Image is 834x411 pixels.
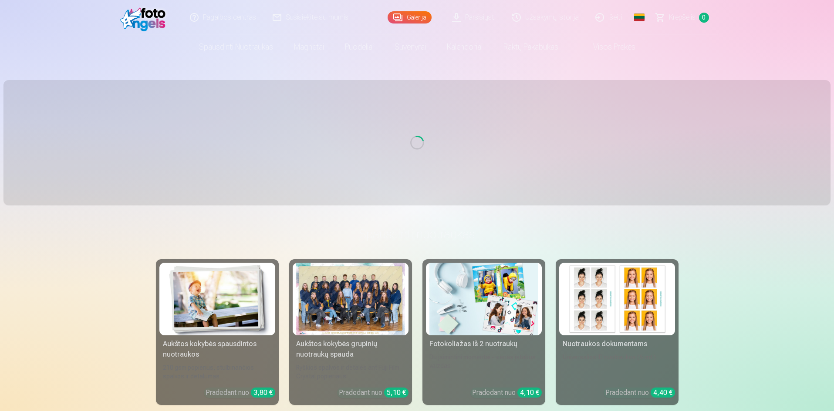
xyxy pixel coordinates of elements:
a: Suvenyrai [384,35,436,59]
img: Nuotraukos dokumentams [563,263,672,335]
div: Universalios ID nuotraukos (6 vnt.) [559,353,675,381]
div: Pradedant nuo [605,388,675,398]
div: Ryškios spalvos ir detalės ant Fuji Film Crystal popieriaus [293,363,409,381]
a: Fotokoliažas iš 2 nuotraukųFotokoliažas iš 2 nuotraukųDu įsimintini momentai - vienas įstabus vai... [422,259,545,405]
div: Fotokoliažas iš 2 nuotraukų [426,339,542,349]
span: 0 [699,13,709,23]
a: Aukštos kokybės spausdintos nuotraukos Aukštos kokybės spausdintos nuotraukos210 gsm popierius, s... [156,259,279,405]
img: Fotokoliažas iš 2 nuotraukų [429,263,538,335]
div: Pradedant nuo [339,388,409,398]
a: Nuotraukos dokumentamsNuotraukos dokumentamsUniversalios ID nuotraukos (6 vnt.)Pradedant nuo 4,40 € [556,259,679,405]
div: Pradedant nuo [472,388,542,398]
div: 4,10 € [517,388,542,398]
img: /fa2 [120,3,170,31]
a: Galerija [388,11,432,23]
a: Aukštos kokybės grupinių nuotraukų spaudaRyškios spalvos ir detalės ant Fuji Film Crystal popieri... [289,259,412,405]
a: Visos prekės [569,35,646,59]
div: Du įsimintini momentai - vienas įstabus vaizdas [426,353,542,381]
a: Magnetai [284,35,334,59]
div: Aukštos kokybės grupinių nuotraukų spauda [293,339,409,360]
div: 5,10 € [384,388,409,398]
img: Aukštos kokybės spausdintos nuotraukos [163,263,272,335]
div: Pradedant nuo [206,388,275,398]
div: 3,80 € [251,388,275,398]
div: 210 gsm popierius, stulbinančios spalvos ir detalumas [159,363,275,381]
div: Aukštos kokybės spausdintos nuotraukos [159,339,275,360]
a: Raktų pakabukas [493,35,569,59]
div: 4,40 € [651,388,675,398]
a: Spausdinti nuotraukas [189,35,284,59]
a: Kalendoriai [436,35,493,59]
div: Nuotraukos dokumentams [559,339,675,349]
h3: Spausdinti nuotraukas [163,226,672,242]
a: Puodeliai [334,35,384,59]
span: Krepšelis [669,12,696,23]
